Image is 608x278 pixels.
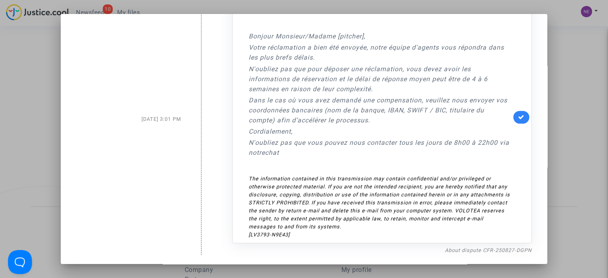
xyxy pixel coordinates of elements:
[265,149,279,156] a: chat
[445,247,532,253] a: About dispute CFR-250827-DGPN
[249,139,509,156] span: N'oubliez pas que vous pouvez nous contacter tous les jours de 8h00 à 22h00 via notre
[249,232,290,238] span: [LV3793-N9E43]
[249,95,511,125] p: Dans le cas où vous avez demandé une compensation, veuillez nous envoyer vos coordonnées bancaire...
[8,250,32,274] iframe: Help Scout Beacon - Open
[249,126,511,136] p: Cordialement,
[249,42,511,62] p: Votre réclamation a bien été envoyée, notre équipe d'agents vous répondra dans les plus brefs dél...
[249,176,510,230] span: The information contained in this transmission may contain confidential and/or privileged or othe...
[249,64,511,94] p: N'oubliez pas que pour déposer une réclamation, vous devez avoir les informations de réservation ...
[249,32,365,40] span: Bonjour Monsieur/Madame [pitcher],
